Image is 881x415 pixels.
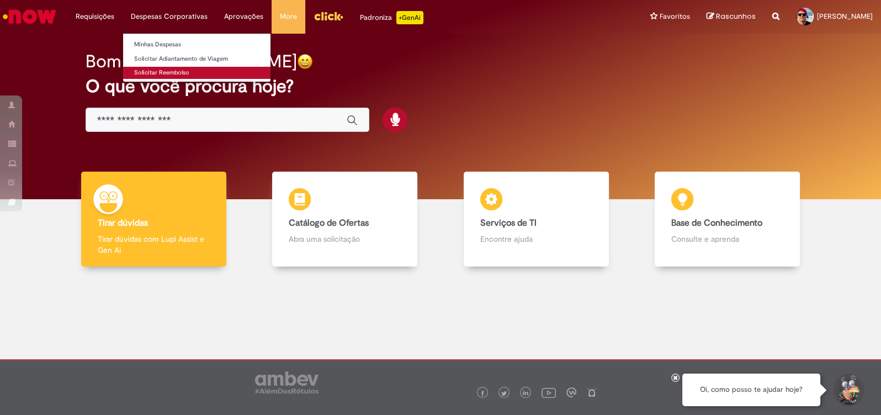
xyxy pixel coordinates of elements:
a: Tirar dúvidas Tirar dúvidas com Lupi Assist e Gen Ai [58,172,250,267]
a: Base de Conhecimento Consulte e aprenda [632,172,824,267]
a: Solicitar Reembolso [123,67,270,79]
img: logo_footer_linkedin.png [523,390,528,397]
span: More [280,11,297,22]
span: Rascunhos [716,11,756,22]
a: Rascunhos [707,12,756,22]
p: Tirar dúvidas com Lupi Assist e Gen Ai [98,233,210,256]
b: Base de Conhecimento [671,217,762,228]
span: Favoritos [660,11,690,22]
p: Abra uma solicitação [289,233,401,244]
img: logo_footer_naosei.png [587,387,597,397]
span: Aprovações [224,11,263,22]
img: happy-face.png [297,54,313,70]
span: Despesas Corporativas [131,11,208,22]
div: Oi, como posso te ajudar hoje? [682,374,820,406]
a: Solicitar Adiantamento de Viagem [123,53,270,65]
p: Consulte e aprenda [671,233,783,244]
img: logo_footer_youtube.png [542,385,556,400]
span: Requisições [76,11,114,22]
img: logo_footer_ambev_rotulo_gray.png [255,371,319,393]
button: Iniciar Conversa de Suporte [831,374,864,407]
ul: Despesas Corporativas [123,33,271,82]
img: logo_footer_facebook.png [480,391,485,396]
a: Minhas Despesas [123,39,270,51]
p: Encontre ajuda [480,233,592,244]
b: Tirar dúvidas [98,217,148,228]
div: Padroniza [360,11,423,24]
img: ServiceNow [1,6,58,28]
h2: O que você procura hoje? [86,77,795,96]
a: Catálogo de Ofertas Abra uma solicitação [250,172,441,267]
b: Catálogo de Ofertas [289,217,369,228]
span: [PERSON_NAME] [817,12,873,21]
img: logo_footer_workplace.png [566,387,576,397]
p: +GenAi [396,11,423,24]
h2: Bom dia, [PERSON_NAME] [86,52,297,71]
a: Serviços de TI Encontre ajuda [440,172,632,267]
b: Serviços de TI [480,217,537,228]
img: click_logo_yellow_360x200.png [314,8,343,24]
img: logo_footer_twitter.png [501,391,507,396]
